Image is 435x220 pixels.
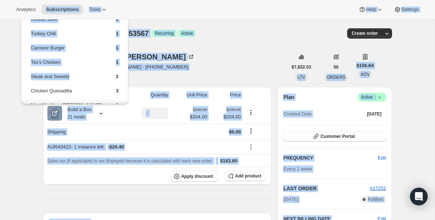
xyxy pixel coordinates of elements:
[181,173,213,179] span: Apply discount
[245,109,257,117] button: Product actions
[363,109,386,119] button: [DATE]
[193,107,207,112] small: $240.00
[30,30,103,43] td: Turkey Chili
[245,127,257,135] button: Shipping actions
[12,4,40,15] button: Analytics
[374,94,375,100] span: |
[320,133,355,139] span: Customer Portal
[155,30,174,36] span: Recurring
[181,30,193,36] span: Active
[209,87,243,103] th: Price
[116,102,118,108] span: 1
[360,72,370,77] span: AOV
[116,74,118,79] span: 2
[116,31,118,36] span: 1
[171,171,217,182] button: Apply discount
[220,158,237,164] span: $183.60
[368,197,383,202] span: Fulfilled
[354,4,388,15] button: Help
[283,166,312,172] span: Every 1 week
[373,152,390,164] button: Edit
[68,114,86,120] small: 21 meals
[30,73,103,86] td: Steak and Sweets
[225,171,266,181] button: Add product
[108,143,124,151] span: - $20.40
[116,45,118,51] span: 1
[410,188,428,205] div: Open Intercom Messenger
[55,29,149,37] span: Subscription #16154853567
[370,185,386,192] button: #17252
[43,124,122,140] th: Shipping
[292,64,311,70] span: $7,832.03
[334,64,338,70] span: 50
[47,143,241,151] div: AURA0422 - 1 instance left
[229,129,241,135] span: $0.00
[85,4,112,15] button: Tools
[30,58,103,72] td: Tso’s Chicken
[170,87,209,103] th: Unit Price
[361,93,383,101] span: Active
[235,173,261,179] span: Add product
[30,101,103,115] td: Meat Me Here [PERSON_NAME]
[283,154,378,162] h2: FREQUENCY
[16,7,36,12] span: Analytics
[287,62,316,72] button: $7,832.03
[42,4,83,15] button: Subscriptions
[329,62,343,72] button: 50
[347,28,382,38] button: Create order
[389,4,423,15] button: Settings
[212,113,241,121] span: $204.00
[30,87,103,100] td: Chicken Quesadilla
[283,196,298,203] span: [DATE]
[62,106,92,121] div: Build a Box
[356,62,374,69] span: $156.64
[89,7,100,12] span: Tools
[298,75,305,80] span: LTV
[378,154,386,162] span: Edit
[283,185,370,192] h2: LAST ORDER
[283,131,386,142] button: Customer Portal
[116,88,118,93] span: 3
[116,59,118,65] span: 1
[283,110,312,118] span: Created Date
[30,15,103,29] td: Korean Beef
[366,7,376,12] span: Help
[401,7,419,12] span: Settings
[30,44,103,58] td: Carnivor Burger
[352,30,378,36] span: Create order
[226,107,241,112] small: $240.00
[327,75,345,80] span: ORDERS
[47,158,213,164] span: Sales tax (if applicable) is not displayed because it is calculated with each new order.
[367,111,382,117] span: [DATE]
[190,113,207,121] span: $204.00
[122,87,170,103] th: Quantity
[370,186,386,191] a: #17252
[46,7,79,12] span: Subscriptions
[283,93,294,101] h2: Plan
